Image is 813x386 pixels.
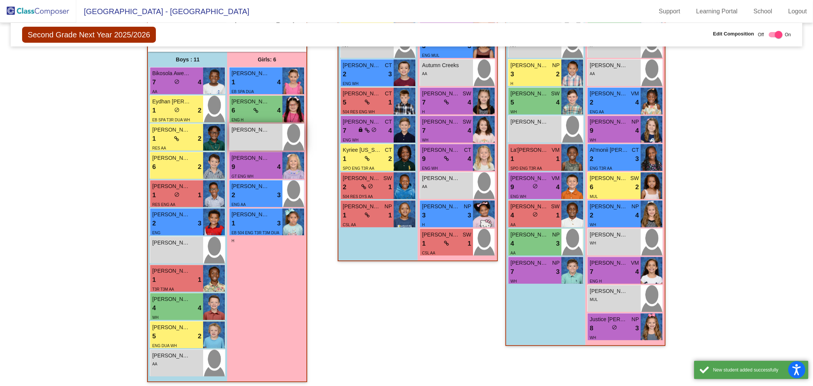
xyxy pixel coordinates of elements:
span: 3 [556,239,560,249]
span: 5 [510,98,514,108]
span: 8 [590,323,593,333]
span: 4 [277,162,281,172]
span: [PERSON_NAME]'[PERSON_NAME] [231,126,269,134]
span: 2 [590,98,593,108]
span: Kyriee [US_STATE] [343,146,381,154]
span: do_not_disturb_alt [174,107,180,113]
span: H [422,110,425,114]
span: 4 [468,154,471,164]
span: 4 [635,267,639,277]
span: WH [590,223,596,227]
span: 1 [343,154,346,164]
span: [PERSON_NAME][GEOGRAPHIC_DATA] [590,231,628,239]
span: H [510,82,513,86]
span: MUL [590,195,598,199]
span: 6 [231,106,235,116]
span: CT [385,90,392,98]
a: School [747,5,778,18]
span: 2 [231,190,235,200]
span: 3 [277,219,281,228]
span: ENG AA [231,203,245,207]
span: [PERSON_NAME] [510,203,548,211]
span: AA [422,72,427,76]
span: 5 [152,331,156,341]
span: NP [552,231,560,239]
span: 1 [198,190,201,200]
span: 1 [388,182,392,192]
span: 504 RES ENG WH [343,110,375,114]
span: WH [590,138,596,142]
span: AA [152,90,157,94]
span: 4 [198,77,201,87]
span: 4 [635,98,639,108]
span: AA [590,72,595,76]
span: Justice [PERSON_NAME] [590,315,628,323]
span: ENG AA [590,110,604,114]
span: SPO ENG T3R AA [510,166,542,170]
span: [PERSON_NAME] [152,126,190,134]
span: CT [385,61,392,69]
span: SW [551,203,560,211]
span: EB SPA T3R DUA WH [152,118,190,122]
span: 3 [635,323,639,333]
span: [PERSON_NAME] [510,231,548,239]
span: 2 [635,182,639,192]
span: [PERSON_NAME]'[PERSON_NAME] [590,287,628,295]
span: 1 [422,239,425,249]
span: 1 [152,134,156,144]
span: 9 [590,126,593,136]
span: WH [590,336,596,340]
span: do_not_disturb_alt [174,192,180,197]
span: [PERSON_NAME] [343,90,381,98]
span: 1 [198,275,201,285]
span: VM [552,146,560,154]
span: AA [510,223,515,227]
span: do_not_disturb_alt [368,183,373,189]
span: 2 [152,219,156,228]
span: [PERSON_NAME] [422,203,460,211]
span: 7 [422,126,425,136]
span: 3 [556,267,560,277]
span: [PERSON_NAME] Sic [PERSON_NAME] [231,211,269,219]
span: do_not_disturb_alt [532,183,538,189]
span: 1 [556,211,560,220]
span: ENG WH [343,138,358,142]
span: Eydhan [PERSON_NAME] [152,98,190,106]
span: On [785,31,791,38]
span: 4 [556,182,560,192]
span: 504 RES DYS AA [343,195,373,199]
span: 1 [231,219,235,228]
span: ENG WH [422,166,438,170]
span: ENG DUA WH [152,344,176,348]
span: 2 [556,69,560,79]
span: [PERSON_NAME] [343,203,381,211]
span: [PERSON_NAME] [422,174,460,182]
span: 2 [198,134,201,144]
span: ENG MUL [422,53,439,58]
span: 2 [343,182,346,192]
span: do_not_disturb_alt [371,127,377,132]
span: 2 [343,69,346,79]
span: 7 [510,267,514,277]
span: AA [510,251,515,255]
span: [PERSON_NAME] [510,174,548,182]
span: ENG T3R AA [590,166,612,170]
span: CT [632,146,639,154]
span: [PERSON_NAME] [510,118,548,126]
span: [PERSON_NAME] [152,182,190,190]
span: MUL [590,298,598,302]
span: WH [510,279,517,283]
span: 7 [422,98,425,108]
span: VM [631,259,639,267]
span: WH [510,110,517,114]
span: 4 [510,211,514,220]
span: 9 [510,182,514,192]
span: [PERSON_NAME] [231,154,269,162]
span: ENG WH [510,195,526,199]
span: SPO ENG T3R AA [343,166,374,170]
span: 2 [198,106,201,116]
span: 2 [590,211,593,220]
span: 2 [590,154,593,164]
span: [PERSON_NAME] [343,174,381,182]
span: [PERSON_NAME] [343,118,381,126]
